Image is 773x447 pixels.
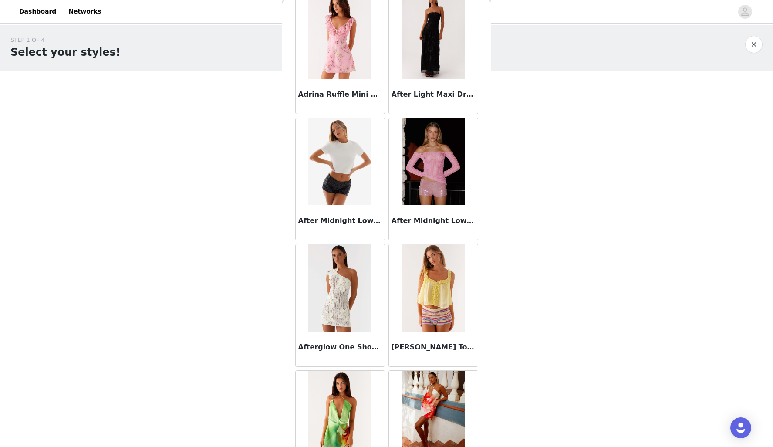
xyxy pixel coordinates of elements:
[402,244,465,332] img: Aimee Top - Yellow
[298,342,382,352] h3: Afterglow One Shoulder Crochet Mini Dress - Ivory
[392,89,475,100] h3: After Light Maxi Dress - Black
[392,342,475,352] h3: [PERSON_NAME] Top - Yellow
[308,118,371,205] img: After Midnight Low Rise Sequin Mini Shorts - Black
[63,2,106,21] a: Networks
[392,216,475,226] h3: After Midnight Low Rise Sequin Mini Shorts - Pink
[10,44,121,60] h1: Select your styles!
[298,89,382,100] h3: Adrina Ruffle Mini Dress - Pink Floral Print
[298,216,382,226] h3: After Midnight Low Rise Sequin Mini Shorts - Black
[14,2,61,21] a: Dashboard
[730,417,751,438] div: Open Intercom Messenger
[308,244,371,332] img: Afterglow One Shoulder Crochet Mini Dress - Ivory
[402,118,465,205] img: After Midnight Low Rise Sequin Mini Shorts - Pink
[741,5,749,19] div: avatar
[10,36,121,44] div: STEP 1 OF 4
